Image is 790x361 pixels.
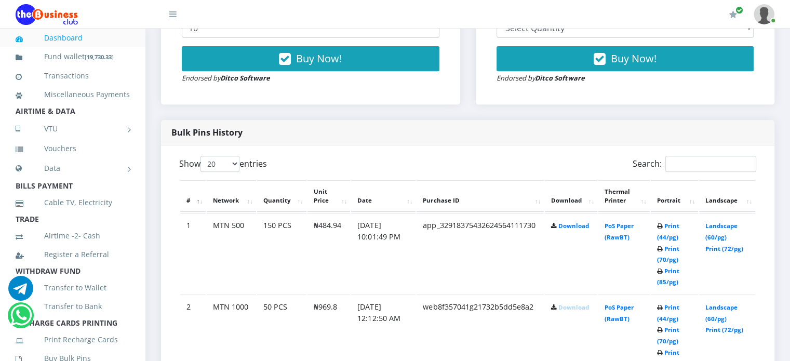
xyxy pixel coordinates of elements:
a: Chat for support [10,311,32,328]
span: Buy Now! [296,51,342,65]
a: Miscellaneous Payments [16,83,130,106]
a: PoS Paper (RawBT) [605,303,634,323]
a: Register a Referral [16,243,130,266]
td: ₦484.94 [307,213,351,293]
select: Showentries [200,156,239,172]
img: User [754,4,774,24]
a: Transfer to Bank [16,295,130,318]
th: Unit Price: activate to sort column ascending [307,180,351,212]
td: [DATE] 10:01:49 PM [351,213,416,293]
a: Dashboard [16,26,130,50]
th: Portrait: activate to sort column ascending [651,180,699,212]
a: Vouchers [16,137,130,161]
a: Cable TV, Electricity [16,191,130,215]
th: #: activate to sort column descending [180,180,206,212]
button: Buy Now! [182,46,439,71]
a: VTU [16,116,130,142]
a: Transactions [16,64,130,88]
a: Download [558,222,589,230]
b: 19,730.33 [87,53,112,61]
a: Print (85/pg) [657,267,679,286]
strong: Bulk Pins History [171,127,243,138]
small: Endorsed by [497,73,585,83]
a: Landscape (60/pg) [705,222,738,241]
label: Show entries [179,156,267,172]
td: 150 PCS [257,213,306,293]
th: Quantity: activate to sort column ascending [257,180,306,212]
td: 1 [180,213,206,293]
a: Print (72/pg) [705,245,743,252]
a: Print Recharge Cards [16,328,130,352]
a: Airtime -2- Cash [16,224,130,248]
a: Print (70/pg) [657,326,679,345]
a: Fund wallet[19,730.33] [16,45,130,69]
a: PoS Paper (RawBT) [605,222,634,241]
label: Search: [633,156,756,172]
a: Download [558,303,589,311]
a: Print (44/pg) [657,303,679,323]
td: app_32918375432624564111730 [417,213,544,293]
th: Purchase ID: activate to sort column ascending [417,180,544,212]
th: Date: activate to sort column ascending [351,180,416,212]
input: Search: [665,156,756,172]
small: Endorsed by [182,73,270,83]
a: Print (44/pg) [657,222,679,241]
a: Chat for support [8,284,33,301]
img: Logo [16,4,78,25]
a: Print (72/pg) [705,326,743,333]
a: Transfer to Wallet [16,276,130,300]
th: Landscape: activate to sort column ascending [699,180,755,212]
button: Buy Now! [497,46,754,71]
td: MTN 500 [207,213,256,293]
strong: Ditco Software [220,73,270,83]
th: Thermal Printer: activate to sort column ascending [598,180,649,212]
th: Download: activate to sort column ascending [545,180,597,212]
a: Print (70/pg) [657,245,679,264]
a: Data [16,155,130,181]
small: [ ] [85,53,114,61]
span: Renew/Upgrade Subscription [735,6,743,14]
a: Landscape (60/pg) [705,303,738,323]
th: Network: activate to sort column ascending [207,180,256,212]
strong: Ditco Software [535,73,585,83]
i: Renew/Upgrade Subscription [729,10,737,19]
span: Buy Now! [611,51,657,65]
